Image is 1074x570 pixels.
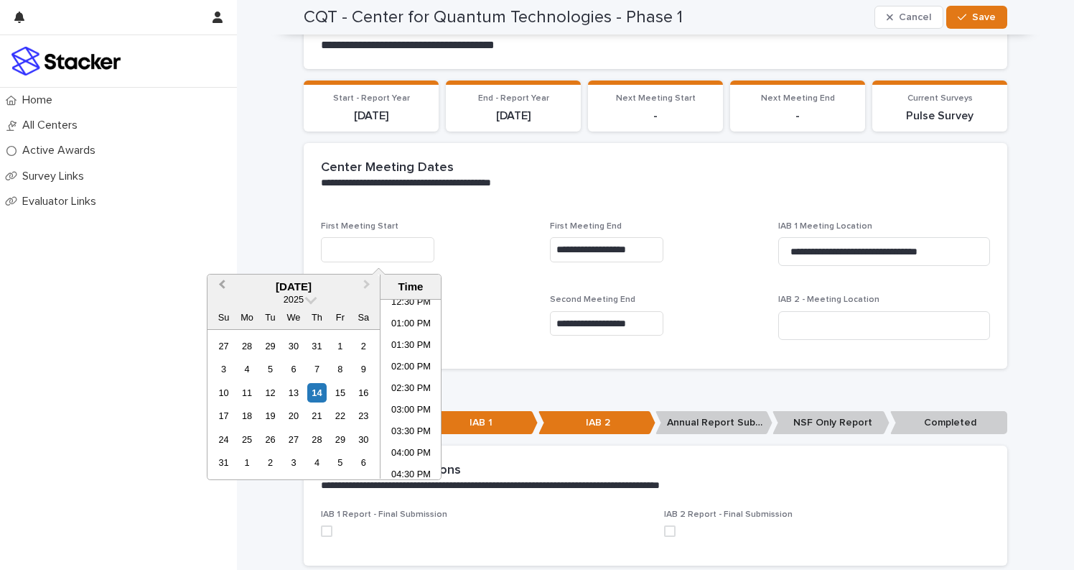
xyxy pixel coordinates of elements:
[330,430,350,449] div: Choose Friday, August 29th, 2025
[333,94,410,103] span: Start - Report Year
[664,510,793,519] span: IAB 2 Report - Final Submission
[354,308,373,327] div: Sa
[207,280,380,293] div: [DATE]
[772,411,889,435] p: NSF Only Report
[284,383,303,403] div: Choose Wednesday, August 13th, 2025
[307,406,327,426] div: Choose Thursday, August 21st, 2025
[214,359,233,379] div: Choose Sunday, August 3rd, 2025
[214,406,233,426] div: Choose Sunday, August 17th, 2025
[761,94,835,103] span: Next Meeting End
[380,465,442,487] li: 04:30 PM
[284,308,303,327] div: We
[330,453,350,472] div: Choose Friday, September 5th, 2025
[284,359,303,379] div: Choose Wednesday, August 6th, 2025
[17,119,89,132] p: All Centers
[354,406,373,426] div: Choose Saturday, August 23rd, 2025
[330,406,350,426] div: Choose Friday, August 22nd, 2025
[321,510,447,519] span: IAB 1 Report - Final Submission
[478,94,549,103] span: End - Report Year
[312,109,430,123] p: [DATE]
[209,276,232,299] button: Previous Month
[330,336,350,356] div: Choose Friday, August 1st, 2025
[616,94,696,103] span: Next Meeting Start
[321,160,454,176] h2: Center Meeting Dates
[212,334,375,474] div: month 2025-08
[454,109,572,123] p: [DATE]
[261,336,280,356] div: Choose Tuesday, July 29th, 2025
[384,280,437,293] div: Time
[307,430,327,449] div: Choose Thursday, August 28th, 2025
[214,453,233,472] div: Choose Sunday, August 31st, 2025
[357,276,380,299] button: Next Month
[330,308,350,327] div: Fr
[946,6,1007,29] button: Save
[354,359,373,379] div: Choose Saturday, August 9th, 2025
[261,383,280,403] div: Choose Tuesday, August 12th, 2025
[284,430,303,449] div: Choose Wednesday, August 27th, 2025
[284,336,303,356] div: Choose Wednesday, July 30th, 2025
[261,453,280,472] div: Choose Tuesday, September 2nd, 2025
[214,430,233,449] div: Choose Sunday, August 24th, 2025
[380,400,442,422] li: 03:00 PM
[237,430,256,449] div: Choose Monday, August 25th, 2025
[354,430,373,449] div: Choose Saturday, August 30th, 2025
[237,336,256,356] div: Choose Monday, July 28th, 2025
[307,383,327,403] div: Choose Thursday, August 14th, 2025
[307,308,327,327] div: Th
[284,453,303,472] div: Choose Wednesday, September 3rd, 2025
[237,406,256,426] div: Choose Monday, August 18th, 2025
[304,380,1007,394] p: Current Status
[421,411,538,435] p: IAB 1
[380,314,442,336] li: 01:00 PM
[354,453,373,472] div: Choose Saturday, September 6th, 2025
[17,93,64,107] p: Home
[17,170,95,183] p: Survey Links
[890,411,1007,435] p: Completed
[550,222,622,231] span: First Meeting End
[972,12,996,22] span: Save
[380,422,442,443] li: 03:30 PM
[261,308,280,327] div: Tu
[899,12,931,22] span: Cancel
[261,359,280,379] div: Choose Tuesday, August 5th, 2025
[597,109,714,123] p: -
[307,359,327,379] div: Choose Thursday, August 7th, 2025
[307,453,327,472] div: Choose Thursday, September 4th, 2025
[907,94,973,103] span: Current Surveys
[304,7,683,28] h2: CQT - Center for Quantum Technologies - Phase 1
[874,6,943,29] button: Cancel
[214,308,233,327] div: Su
[17,144,107,157] p: Active Awards
[261,430,280,449] div: Choose Tuesday, August 26th, 2025
[237,453,256,472] div: Choose Monday, September 1st, 2025
[778,295,879,304] span: IAB 2 - Meeting Location
[380,357,442,379] li: 02:00 PM
[881,109,999,123] p: Pulse Survey
[214,336,233,356] div: Choose Sunday, July 27th, 2025
[739,109,856,123] p: -
[330,359,350,379] div: Choose Friday, August 8th, 2025
[380,336,442,357] li: 01:30 PM
[354,383,373,403] div: Choose Saturday, August 16th, 2025
[237,359,256,379] div: Choose Monday, August 4th, 2025
[330,383,350,403] div: Choose Friday, August 15th, 2025
[11,47,121,75] img: stacker-logo-colour.png
[214,383,233,403] div: Choose Sunday, August 10th, 2025
[655,411,772,435] p: Annual Report Submitted)
[778,222,872,231] span: IAB 1 Meeting Location
[284,406,303,426] div: Choose Wednesday, August 20th, 2025
[354,336,373,356] div: Choose Saturday, August 2nd, 2025
[538,411,655,435] p: IAB 2
[237,308,256,327] div: Mo
[321,222,398,231] span: First Meeting Start
[261,406,280,426] div: Choose Tuesday, August 19th, 2025
[237,383,256,403] div: Choose Monday, August 11th, 2025
[380,379,442,400] li: 02:30 PM
[380,293,442,314] li: 12:30 PM
[17,195,108,208] p: Evaluator Links
[284,294,304,305] span: 2025
[550,295,635,304] span: Second Meeting End
[380,443,442,465] li: 04:00 PM
[307,336,327,356] div: Choose Thursday, July 31st, 2025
